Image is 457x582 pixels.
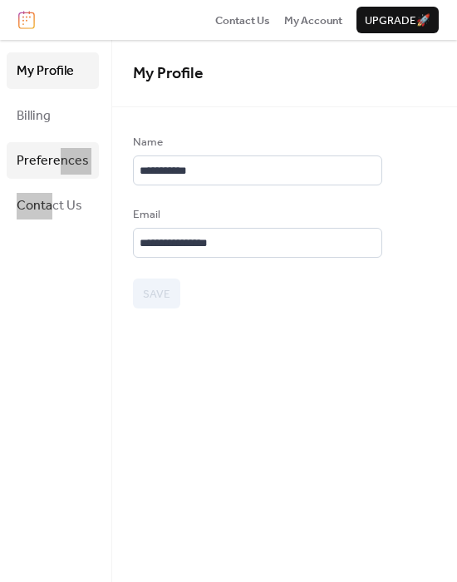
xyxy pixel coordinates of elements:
[133,134,379,150] div: Name
[17,148,89,175] span: Preferences
[284,12,342,28] a: My Account
[133,58,204,89] span: My Profile
[215,12,270,28] a: Contact Us
[7,142,99,179] a: Preferences
[284,12,342,29] span: My Account
[365,12,430,29] span: Upgrade 🚀
[356,7,439,33] button: Upgrade🚀
[7,52,99,89] a: My Profile
[133,206,379,223] div: Email
[215,12,270,29] span: Contact Us
[18,11,35,29] img: logo
[17,193,82,219] span: Contact Us
[17,58,74,85] span: My Profile
[17,103,51,130] span: Billing
[7,187,99,224] a: Contact Us
[7,97,99,134] a: Billing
